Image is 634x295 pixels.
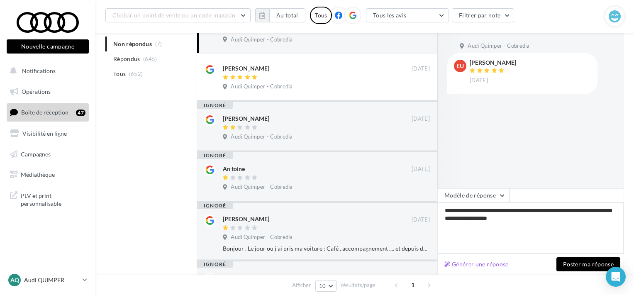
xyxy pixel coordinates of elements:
[22,130,67,137] span: Visibilité en ligne
[319,283,326,289] span: 10
[21,171,55,178] span: Médiathèque
[470,60,516,66] div: [PERSON_NAME]
[21,109,68,116] span: Boîte de réception
[556,257,620,271] button: Poster ma réponse
[456,62,464,70] span: EU
[412,115,430,123] span: [DATE]
[5,103,90,121] a: Boîte de réception47
[21,150,51,157] span: Campagnes
[113,70,126,78] span: Tous
[197,261,233,268] div: ignoré
[24,276,79,284] p: Audi QUIMPER
[223,64,269,73] div: [PERSON_NAME]
[223,273,269,282] div: [PERSON_NAME]
[21,190,85,208] span: PLV et print personnalisable
[223,165,245,173] div: An toine
[292,281,311,289] span: Afficher
[5,62,87,80] button: Notifications
[7,272,89,288] a: AQ Audi QUIMPER
[5,125,90,142] a: Visibilité en ligne
[452,8,515,22] button: Filtrer par note
[269,8,305,22] button: Au total
[315,280,337,292] button: 10
[310,7,332,24] div: Tous
[255,8,305,22] button: Au total
[231,36,293,44] span: Audi Quimper - Cobredia
[113,55,140,63] span: Répondus
[223,215,269,223] div: [PERSON_NAME]
[412,275,430,282] span: [DATE]
[76,110,85,116] div: 47
[341,281,376,289] span: résultats/page
[7,39,89,54] button: Nouvelle campagne
[231,133,293,141] span: Audi Quimper - Cobredia
[223,115,269,123] div: [PERSON_NAME]
[441,259,512,269] button: Générer une réponse
[231,83,293,90] span: Audi Quimper - Cobredia
[412,65,430,73] span: [DATE]
[5,187,90,211] a: PLV et print personnalisable
[366,8,449,22] button: Tous les avis
[406,278,419,292] span: 1
[5,166,90,183] a: Médiathèque
[468,42,529,50] span: Audi Quimper - Cobredia
[606,267,626,287] div: Open Intercom Messenger
[10,276,19,284] span: AQ
[231,234,293,241] span: Audi Quimper - Cobredia
[105,8,251,22] button: Choisir un point de vente ou un code magasin
[112,12,235,19] span: Choisir un point de vente ou un code magasin
[197,102,233,109] div: ignoré
[231,183,293,191] span: Audi Quimper - Cobredia
[22,67,56,74] span: Notifications
[22,88,51,95] span: Opérations
[373,12,407,19] span: Tous les avis
[470,77,488,84] span: [DATE]
[197,152,233,159] div: ignoré
[5,146,90,163] a: Campagnes
[129,71,143,77] span: (652)
[437,188,510,202] button: Modèle de réponse
[412,166,430,173] span: [DATE]
[5,83,90,100] a: Opérations
[197,202,233,209] div: ignoré
[223,244,430,253] div: Bonjour . Le jour ou j'ai pris ma voiture : Café , accompagnement .... et depuis dėlaisement de t...
[143,56,157,62] span: (645)
[412,216,430,224] span: [DATE]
